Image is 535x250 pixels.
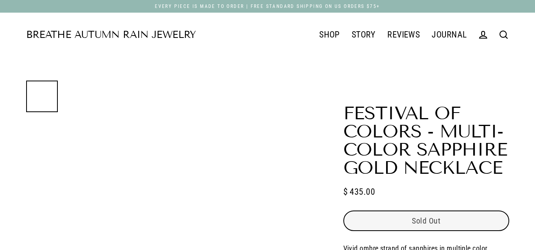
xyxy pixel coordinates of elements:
[426,25,472,45] a: JOURNAL
[412,216,440,226] span: Sold Out
[381,25,426,45] a: REVIEWS
[343,185,375,199] span: $ 435.00
[343,104,509,177] h1: Festival of Colors - Multi-Color Sapphire Gold Necklace
[343,211,509,231] button: Sold Out
[346,25,381,45] a: STORY
[196,24,473,45] div: Primary
[26,30,196,40] a: Breathe Autumn Rain Jewelry
[313,25,346,45] a: SHOP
